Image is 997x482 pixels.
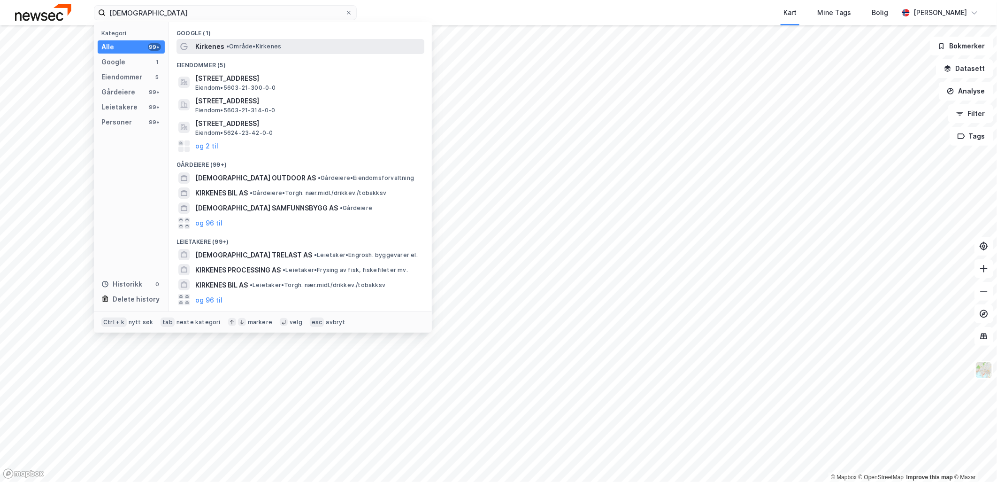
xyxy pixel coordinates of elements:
span: Eiendom • 5603-21-314-0-0 [195,107,276,114]
span: • [314,251,317,258]
img: newsec-logo.f6e21ccffca1b3a03d2d.png [15,4,71,21]
button: og 2 til [195,140,218,152]
div: Leietakere [101,101,138,113]
div: Alle [101,41,114,53]
div: 5 [153,73,161,81]
div: Bolig [872,7,888,18]
a: Improve this map [906,474,953,481]
div: tab [161,318,175,327]
div: Leietakere (99+) [169,231,432,248]
div: velg [290,319,302,326]
span: Område • Kirkenes [226,43,281,50]
div: Kart [783,7,797,18]
div: Personer (99+) [169,307,432,324]
div: Delete history [113,294,160,305]
span: • [340,204,343,211]
div: 99+ [148,118,161,126]
button: Analyse [939,82,993,101]
div: Kontrollprogram for chat [950,437,997,482]
div: Ctrl + k [101,318,127,327]
span: Gårdeiere [340,204,372,212]
span: [DEMOGRAPHIC_DATA] OUTDOOR AS [195,172,316,184]
div: neste kategori [176,319,221,326]
div: 99+ [148,43,161,51]
div: Gårdeiere (99+) [169,154,432,171]
div: Mine Tags [817,7,851,18]
span: • [318,174,321,181]
span: Leietaker • Frysing av fisk, fiskefileter mv. [283,266,408,274]
span: • [283,266,285,273]
div: Historikk [101,279,142,290]
div: Eiendommer [101,71,142,83]
div: Google [101,56,125,68]
div: Personer [101,117,132,128]
div: avbryt [326,319,345,326]
span: KIRKENES BIL AS [195,280,248,291]
button: Datasett [936,59,993,78]
div: Eiendommer (5) [169,54,432,71]
img: Z [975,361,993,379]
span: Leietaker • Engrosh. byggevarer el. [314,251,418,259]
a: Mapbox [831,474,857,481]
a: OpenStreetMap [859,474,904,481]
button: Tags [950,127,993,146]
div: [PERSON_NAME] [913,7,967,18]
a: Mapbox homepage [3,468,44,479]
div: 99+ [148,88,161,96]
span: Gårdeiere • Torgh. nær.midl./drikkev./tobakksv [250,189,386,197]
div: 99+ [148,103,161,111]
span: Eiendom • 5603-21-300-0-0 [195,84,276,92]
div: Gårdeiere [101,86,135,98]
span: Kirkenes [195,41,224,52]
span: [STREET_ADDRESS] [195,73,421,84]
button: og 96 til [195,294,222,305]
span: KIRKENES PROCESSING AS [195,264,281,276]
span: • [226,43,229,50]
div: 0 [153,280,161,288]
button: og 96 til [195,218,222,229]
span: [DEMOGRAPHIC_DATA] SAMFUNNSBYGG AS [195,202,338,214]
span: [STREET_ADDRESS] [195,95,421,107]
div: Google (1) [169,22,432,39]
span: • [250,281,253,288]
div: esc [310,318,324,327]
div: 1 [153,58,161,66]
span: • [250,189,253,196]
span: KIRKENES BIL AS [195,187,248,199]
button: Bokmerker [930,37,993,55]
span: Leietaker • Torgh. nær.midl./drikkev./tobakksv [250,281,385,289]
input: Søk på adresse, matrikkel, gårdeiere, leietakere eller personer [106,6,345,20]
span: Eiendom • 5624-23-42-0-0 [195,129,273,137]
div: nytt søk [129,319,153,326]
span: Gårdeiere • Eiendomsforvaltning [318,174,414,182]
iframe: Chat Widget [950,437,997,482]
span: [STREET_ADDRESS] [195,118,421,129]
button: Filter [948,104,993,123]
div: Kategori [101,30,165,37]
span: [DEMOGRAPHIC_DATA] TRELAST AS [195,249,312,261]
div: markere [248,319,272,326]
